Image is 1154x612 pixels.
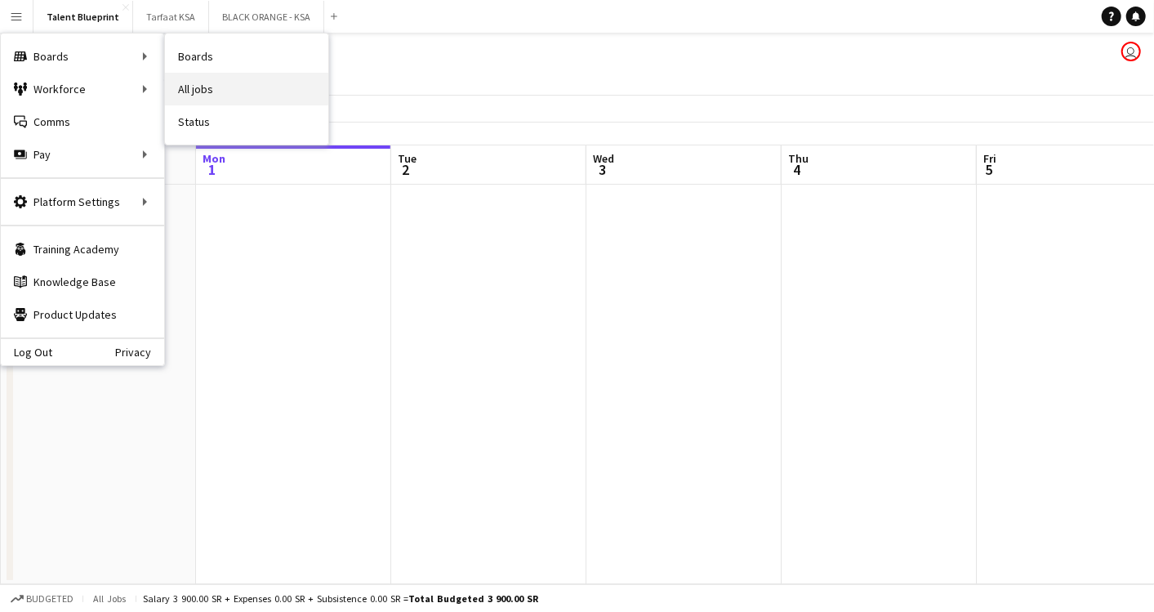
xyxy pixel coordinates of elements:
[593,151,614,166] span: Wed
[590,160,614,179] span: 3
[26,593,74,605] span: Budgeted
[1,40,164,73] div: Boards
[1,138,164,171] div: Pay
[398,151,417,166] span: Tue
[983,151,996,166] span: Fri
[115,346,164,359] a: Privacy
[209,1,324,33] button: BLACK ORANGE - KSA
[33,1,133,33] button: Talent Blueprint
[1121,42,1141,61] app-user-avatar: Abdulwahab Al Hijan
[1,346,52,359] a: Log Out
[133,1,209,33] button: Tarfaat KSA
[1,105,164,138] a: Comms
[981,160,996,179] span: 5
[8,590,76,608] button: Budgeted
[1,185,164,218] div: Platform Settings
[1,266,164,298] a: Knowledge Base
[200,160,225,179] span: 1
[1,233,164,266] a: Training Academy
[408,592,538,605] span: Total Budgeted 3 900.00 SR
[788,151,809,166] span: Thu
[165,73,328,105] a: All jobs
[786,160,809,179] span: 4
[1,73,164,105] div: Workforce
[143,592,538,605] div: Salary 3 900.00 SR + Expenses 0.00 SR + Subsistence 0.00 SR =
[165,40,328,73] a: Boards
[1,298,164,331] a: Product Updates
[90,592,129,605] span: All jobs
[203,151,225,166] span: Mon
[395,160,417,179] span: 2
[165,105,328,138] a: Status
